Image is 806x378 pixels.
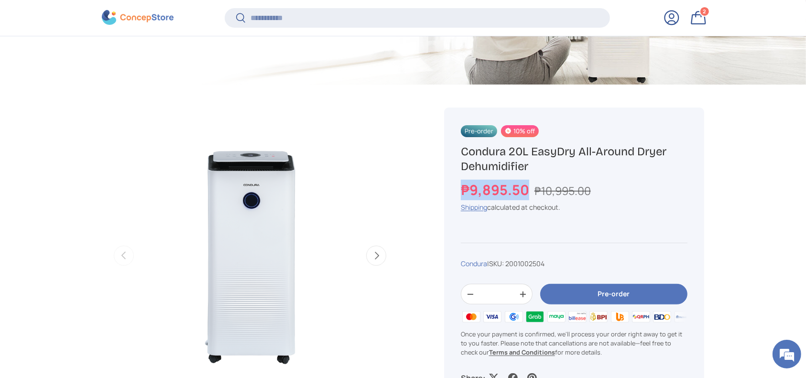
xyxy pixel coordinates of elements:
img: metrobank [673,309,694,324]
h1: Condura 20L EasyDry All-Around Dryer Dehumidifier [461,144,687,174]
span: 2001002504 [505,259,545,268]
img: billease [567,309,588,324]
a: Terms and Conditions [489,348,555,356]
a: Condura [461,259,487,268]
a: Shipping [461,203,487,212]
img: ConcepStore [102,11,174,25]
button: Pre-order [540,284,687,304]
span: Pre-order [461,125,497,137]
span: 10% off [501,125,538,137]
img: master [461,309,482,324]
img: bpi [588,309,609,324]
img: grabpay [524,309,545,324]
span: 2 [703,8,707,15]
div: calculated at checkout. [461,202,687,212]
img: maya [545,309,566,324]
img: ubp [609,309,630,324]
span: SKU: [489,259,504,268]
p: Once your payment is confirmed, we'll process your order right away to get it to you faster. Plea... [461,330,687,357]
img: bdo [652,309,673,324]
s: ₱10,995.00 [534,183,591,198]
img: visa [482,309,503,324]
img: qrph [631,309,652,324]
img: gcash [503,309,524,324]
strong: ₱9,895.50 [461,180,532,199]
span: | [487,259,545,268]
